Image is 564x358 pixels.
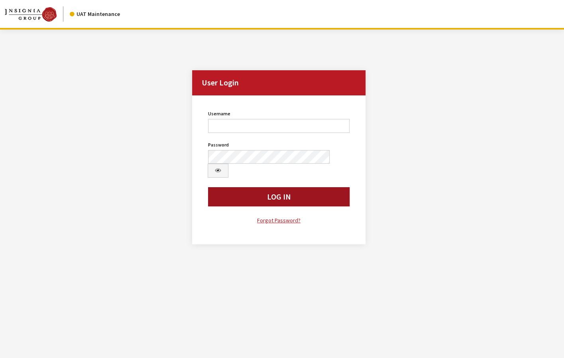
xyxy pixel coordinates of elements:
[208,187,349,206] button: Log In
[5,7,57,22] img: Catalog Maintenance
[5,6,70,22] a: Insignia Group logo
[192,70,365,95] h2: User Login
[208,164,228,178] button: Show Password
[208,216,349,225] a: Forgot Password?
[208,141,229,148] label: Password
[70,10,120,18] div: UAT Maintenance
[208,110,230,117] label: Username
